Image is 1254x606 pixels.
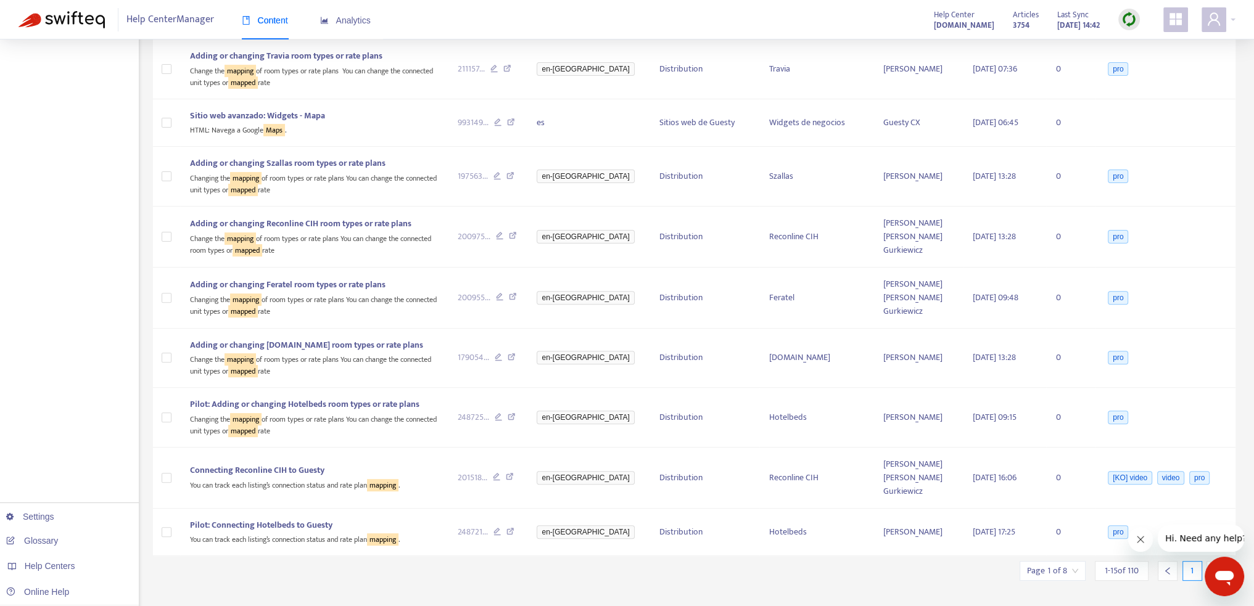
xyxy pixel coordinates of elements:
sqkw: mapped [228,425,258,437]
span: pro [1108,62,1128,76]
sqkw: Maps [263,124,285,136]
span: [DATE] 09:15 [973,410,1017,424]
iframe: Close message [1128,527,1153,552]
span: pro [1189,471,1210,485]
span: 197563 ... [458,170,488,183]
div: HTML: Navega a Google . [190,123,438,137]
td: Reconline CIH [759,207,873,268]
td: [PERSON_NAME] [PERSON_NAME] Gurkiewicz [873,207,962,268]
span: 179054 ... [458,351,489,364]
a: Online Help [6,587,69,597]
span: Adding or changing Reconline CIH room types or rate plans [190,216,411,231]
td: [PERSON_NAME] [873,388,962,447]
iframe: Message from company [1158,525,1244,552]
span: en-[GEOGRAPHIC_DATA] [537,525,634,539]
span: 248721 ... [458,525,488,539]
span: pro [1108,291,1128,305]
span: Articles [1013,8,1039,22]
a: [DOMAIN_NAME] [934,18,994,32]
td: Reconline CIH [759,448,873,509]
span: Adding or changing [DOMAIN_NAME] room types or rate plans [190,338,423,352]
sqkw: mapped [228,305,258,317]
div: Change the of room types or rate plans You can change the connected unit types or rate [190,352,438,377]
span: [DATE] 16:06 [973,470,1017,485]
td: Distribution [650,509,759,557]
span: area-chart [320,16,329,25]
span: Adding or changing Feratel room types or rate plans [190,277,386,292]
span: 211157 ... [458,62,485,76]
iframe: Button to launch messaging window [1205,557,1244,596]
td: [PERSON_NAME] [873,329,962,388]
strong: [DATE] 14:42 [1057,18,1100,32]
span: [DATE] 13:28 [973,169,1016,183]
span: en-[GEOGRAPHIC_DATA] [537,62,634,76]
td: 0 [1046,329,1095,388]
td: 0 [1046,147,1095,206]
span: [DATE] 17:25 [973,525,1015,539]
span: left [1163,567,1172,575]
sqkw: mapping [367,533,398,546]
div: Changing the of room types or rate plans You can change the connected unit types or rate [190,170,438,195]
span: [DATE] 13:28 [973,229,1016,244]
td: 0 [1046,39,1095,99]
span: en-[GEOGRAPHIC_DATA] [537,230,634,244]
sqkw: mapped [228,76,258,89]
span: [KO] video [1108,471,1152,485]
span: Help Center [934,8,975,22]
td: [PERSON_NAME] [PERSON_NAME] Gurkiewicz [873,448,962,509]
td: Sitios web de Guesty [650,99,759,147]
td: Widgets de negocios [759,99,873,147]
sqkw: mapping [225,65,256,77]
td: Szallas [759,147,873,206]
span: [DATE] 06:45 [973,115,1018,129]
span: pro [1108,230,1128,244]
td: 0 [1046,388,1095,447]
td: es [527,99,649,147]
sqkw: mapping [225,232,256,245]
td: 0 [1046,207,1095,268]
strong: 3754 [1013,18,1029,32]
td: [PERSON_NAME] [873,39,962,99]
span: pro [1108,351,1128,364]
img: sync.dc5367851b00ba804db3.png [1121,12,1137,27]
span: book [242,16,250,25]
span: en-[GEOGRAPHIC_DATA] [537,351,634,364]
strong: [DOMAIN_NAME] [934,18,994,32]
span: Help Centers [25,561,75,571]
td: Distribution [650,207,759,268]
td: [DOMAIN_NAME] [759,329,873,388]
sqkw: mapping [230,293,262,306]
sqkw: mapping [367,479,398,491]
td: Distribution [650,268,759,329]
span: pro [1108,411,1128,424]
td: Distribution [650,388,759,447]
span: Pilot: Connecting Hotelbeds to Guesty [190,518,332,532]
div: Changing the of room types or rate plans You can change the connected unit types or rate [190,292,438,317]
span: en-[GEOGRAPHIC_DATA] [537,411,634,424]
div: 1 [1182,561,1202,581]
span: en-[GEOGRAPHIC_DATA] [537,291,634,305]
sqkw: mapped [233,244,262,256]
span: Adding or changing Travia room types or rate plans [190,49,382,63]
td: 0 [1046,268,1095,329]
span: 200955 ... [458,291,490,305]
td: Distribution [650,39,759,99]
td: Guesty CX [873,99,962,147]
span: Analytics [320,15,371,25]
span: pro [1108,525,1128,539]
span: Adding or changing Szallas room types or rate plans [190,156,386,170]
span: Content [242,15,288,25]
sqkw: mapping [225,353,256,366]
td: Hotelbeds [759,388,873,447]
sqkw: mapping [230,413,262,425]
span: user [1207,12,1221,27]
td: Distribution [650,329,759,388]
span: Help Center Manager [126,8,214,31]
span: [DATE] 07:36 [973,62,1017,76]
span: [DATE] 13:28 [973,350,1016,364]
div: You can track each listing’s connection status and rate plan . [190,477,438,491]
td: Distribution [650,147,759,206]
sqkw: mapped [228,184,258,196]
td: Distribution [650,448,759,509]
img: Swifteq [19,11,105,28]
